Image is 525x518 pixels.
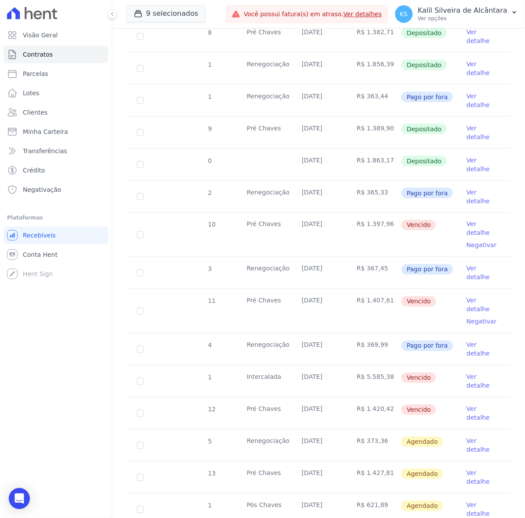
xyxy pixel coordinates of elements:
[346,213,401,257] td: R$ 1.397,96
[236,21,291,52] td: Pré Chaves
[236,430,291,461] td: Renegociação
[244,10,382,19] span: Você possui fatura(s) em atraso.
[23,250,57,259] span: Conta Hent
[236,181,291,212] td: Renegociação
[23,185,61,194] span: Negativação
[401,405,436,415] span: Vencido
[137,442,144,449] input: default
[207,29,212,36] span: 8
[401,501,443,511] span: Agendado
[236,257,291,289] td: Renegociação
[467,242,497,249] a: Negativar
[400,11,408,17] span: KS
[137,474,144,481] input: default
[291,21,346,52] td: [DATE]
[467,405,500,422] a: Ver detalhe
[207,93,212,100] span: 1
[401,437,443,447] span: Agendado
[4,26,108,44] a: Visão Geral
[401,469,443,479] span: Agendado
[207,438,212,445] span: 5
[137,65,144,72] input: Só é possível selecionar pagamentos em aberto
[207,298,216,305] span: 11
[236,289,291,333] td: Pré Chaves
[23,89,39,97] span: Lotes
[401,373,436,383] span: Vencido
[401,28,447,38] span: Depositado
[467,92,500,109] a: Ver detalhe
[4,142,108,160] a: Transferências
[137,161,144,168] input: Só é possível selecionar pagamentos em aberto
[23,231,56,240] span: Recebíveis
[137,129,144,136] input: Só é possível selecionar pagamentos em aberto
[401,124,447,134] span: Depositado
[4,181,108,198] a: Negativação
[207,189,212,196] span: 2
[346,117,401,148] td: R$ 1.389,90
[23,127,68,136] span: Minha Carteira
[23,147,67,155] span: Transferências
[207,502,212,509] span: 1
[23,31,58,40] span: Visão Geral
[346,334,401,365] td: R$ 369,99
[291,85,346,116] td: [DATE]
[137,378,144,385] input: default
[9,488,30,509] div: Open Intercom Messenger
[236,85,291,116] td: Renegociação
[4,65,108,83] a: Parcelas
[291,366,346,397] td: [DATE]
[346,430,401,461] td: R$ 373,36
[467,469,500,486] a: Ver detalhe
[137,231,144,238] input: default
[346,181,401,212] td: R$ 365,33
[346,21,401,52] td: R$ 1.382,71
[401,296,436,307] span: Vencido
[137,308,144,315] input: default
[23,50,53,59] span: Contratos
[291,181,346,212] td: [DATE]
[291,213,346,257] td: [DATE]
[467,220,500,237] a: Ver detalhe
[137,270,144,277] input: Só é possível selecionar pagamentos em aberto
[291,289,346,333] td: [DATE]
[126,5,206,22] button: 9 selecionados
[418,15,507,22] p: Ver opções
[236,366,291,397] td: Intercalada
[467,341,500,358] a: Ver detalhe
[4,227,108,244] a: Recebíveis
[401,92,453,102] span: Pago por fora
[207,221,216,228] span: 10
[401,188,453,198] span: Pago por fora
[207,61,212,68] span: 1
[4,84,108,102] a: Lotes
[467,156,500,173] a: Ver detalhe
[346,289,401,333] td: R$ 1.407,61
[346,257,401,289] td: R$ 367,45
[346,462,401,493] td: R$ 1.427,81
[236,117,291,148] td: Pré Chaves
[467,188,500,205] a: Ver detalhe
[467,28,500,45] a: Ver detalhe
[4,46,108,63] a: Contratos
[467,60,500,77] a: Ver detalhe
[418,6,507,15] p: Kalil Silveira de Alcântara
[236,462,291,493] td: Pré Chaves
[137,193,144,200] input: Só é possível selecionar pagamentos em aberto
[137,506,144,513] input: default
[467,437,500,454] a: Ver detalhe
[346,85,401,116] td: R$ 363,44
[401,264,453,275] span: Pago por fora
[291,398,346,429] td: [DATE]
[291,117,346,148] td: [DATE]
[4,162,108,179] a: Crédito
[207,470,216,477] span: 13
[236,213,291,257] td: Pré Chaves
[467,373,500,390] a: Ver detalhe
[236,53,291,84] td: Renegociação
[4,104,108,121] a: Clientes
[207,374,212,381] span: 1
[4,123,108,140] a: Minha Carteira
[401,341,453,351] span: Pago por fora
[207,342,212,349] span: 4
[388,2,525,26] button: KS Kalil Silveira de Alcântara Ver opções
